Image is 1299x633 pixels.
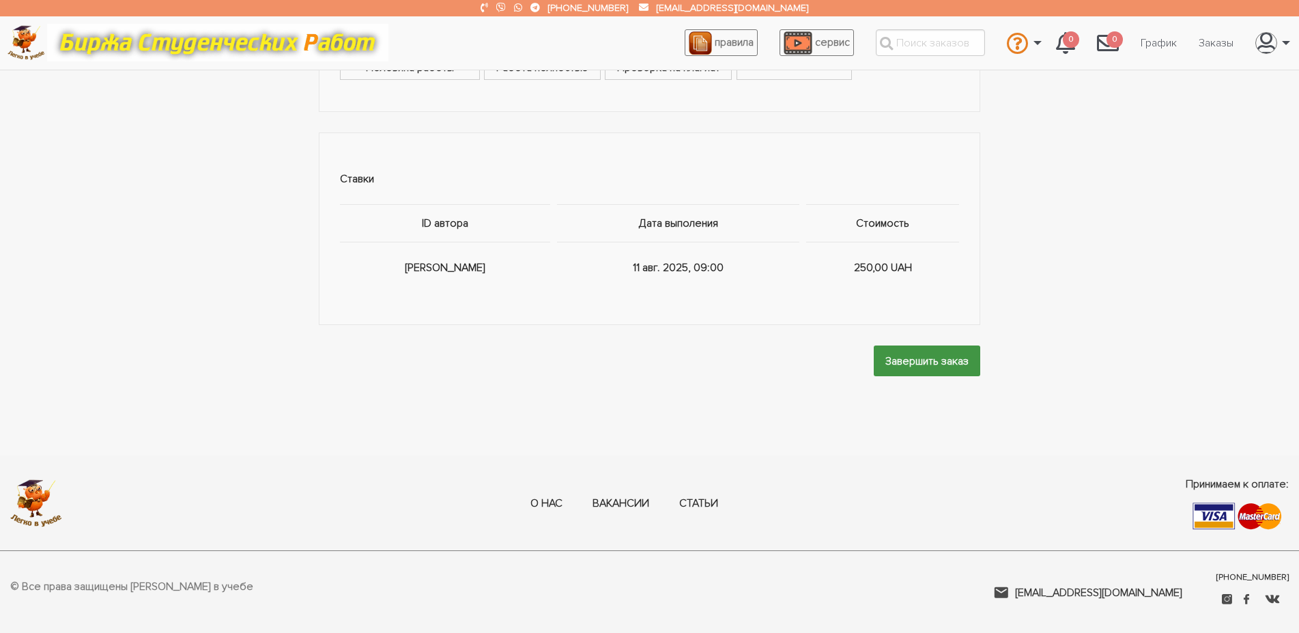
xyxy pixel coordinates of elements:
[10,479,62,527] img: logo-c4363faeb99b52c628a42810ed6dfb4293a56d4e4775eb116515dfe7f33672af.png
[1186,476,1289,492] span: Принимаем к оплате:
[815,36,850,49] span: сервис
[8,25,45,60] img: logo-c4363faeb99b52c628a42810ed6dfb4293a56d4e4775eb116515dfe7f33672af.png
[554,205,803,242] th: Дата выполения
[803,205,960,242] th: Стоимость
[554,242,803,294] td: 11 авг. 2025, 09:00
[1188,30,1244,56] a: Заказы
[689,31,712,55] img: agreement_icon-feca34a61ba7f3d1581b08bc946b2ec1ccb426f67415f344566775c155b7f62c.png
[1063,31,1079,48] span: 0
[340,242,554,294] td: [PERSON_NAME]
[340,205,554,242] th: ID автора
[1086,25,1130,61] a: 0
[874,346,980,376] input: Завершить заказ
[47,24,388,61] img: motto-12e01f5a76059d5f6a28199ef077b1f78e012cfde436ab5cf1d4517935686d32.gif
[1130,30,1188,56] a: График
[784,31,812,55] img: play_icon-49f7f135c9dc9a03216cfdbccbe1e3994649169d890fb554cedf0eac35a01ba8.png
[803,242,960,294] td: 250,00 UAH
[548,2,628,14] a: [PHONE_NUMBER]
[1193,503,1282,530] img: payment-9f1e57a40afa9551f317c30803f4599b5451cfe178a159d0fc6f00a10d51d3ba.png
[340,154,960,205] td: Ставки
[1045,25,1086,61] a: 0
[780,29,854,56] a: сервис
[657,2,808,14] a: [EMAIL_ADDRESS][DOMAIN_NAME]
[685,29,758,56] a: правила
[530,496,562,511] a: О нас
[715,36,754,49] span: правила
[994,585,1182,601] a: [EMAIL_ADDRESS][DOMAIN_NAME]
[1015,585,1182,601] span: [EMAIL_ADDRESS][DOMAIN_NAME]
[1107,31,1123,48] span: 0
[593,496,649,511] a: Вакансии
[679,496,718,511] a: Статьи
[876,29,985,56] input: Поиск заказов
[1216,572,1289,584] a: [PHONE_NUMBER]
[10,578,253,596] p: © Все права защищены [PERSON_NAME] в учебе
